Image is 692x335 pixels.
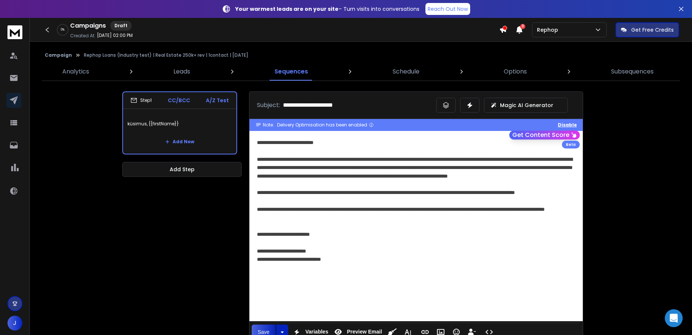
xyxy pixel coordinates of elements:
p: Subject: [257,101,280,110]
span: Variables [304,329,330,335]
button: Disable [558,122,577,128]
p: Magic AI Generator [500,101,553,109]
button: Get Content Score [509,131,580,140]
p: Analytics [62,67,89,76]
a: Subsequences [607,63,658,81]
p: [DATE] 02:00 PM [97,32,133,38]
button: Magic AI Generator [484,98,568,113]
p: Subsequences [611,67,654,76]
p: A/Z Test [206,97,229,104]
p: Options [504,67,527,76]
a: Schedule [388,63,424,81]
a: Options [499,63,531,81]
p: 0 % [61,28,65,32]
button: J [7,316,22,331]
button: Campaign [45,52,72,58]
p: Sequences [274,67,308,76]
div: Open Intercom Messenger [665,309,683,327]
a: Sequences [270,63,312,81]
p: Reach Out Now [428,5,468,13]
div: Draft [110,21,132,31]
p: Leads [173,67,190,76]
p: Rephop [537,26,561,34]
span: Note: [263,122,274,128]
p: – Turn visits into conversations [235,5,419,13]
h1: Campaigns [70,21,106,30]
button: Get Free Credits [616,22,679,37]
a: Leads [169,63,195,81]
button: Add New [159,134,200,149]
strong: Your warmest leads are on your site [235,5,339,13]
div: Step 1 [130,97,152,104]
div: Delivery Optimisation has been enabled [277,122,374,128]
a: Analytics [58,63,94,81]
p: Get Free Credits [631,26,674,34]
div: Beta [562,141,580,148]
span: Preview Email [345,329,383,335]
p: CC/BCC [168,97,190,104]
p: Created At: [70,33,95,39]
li: Step1CC/BCCA/Z Testküsimus, {{firstName}}Add New [122,91,237,154]
span: 3 [520,24,525,29]
p: Rephop Loans (Industry test) | Real Estate 250k+ rev | 1contact | [DATE] [84,52,248,58]
p: küsimus, {{firstName}} [128,113,232,134]
a: Reach Out Now [425,3,470,15]
button: Add Step [122,162,242,177]
p: Schedule [393,67,419,76]
img: logo [7,25,22,39]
